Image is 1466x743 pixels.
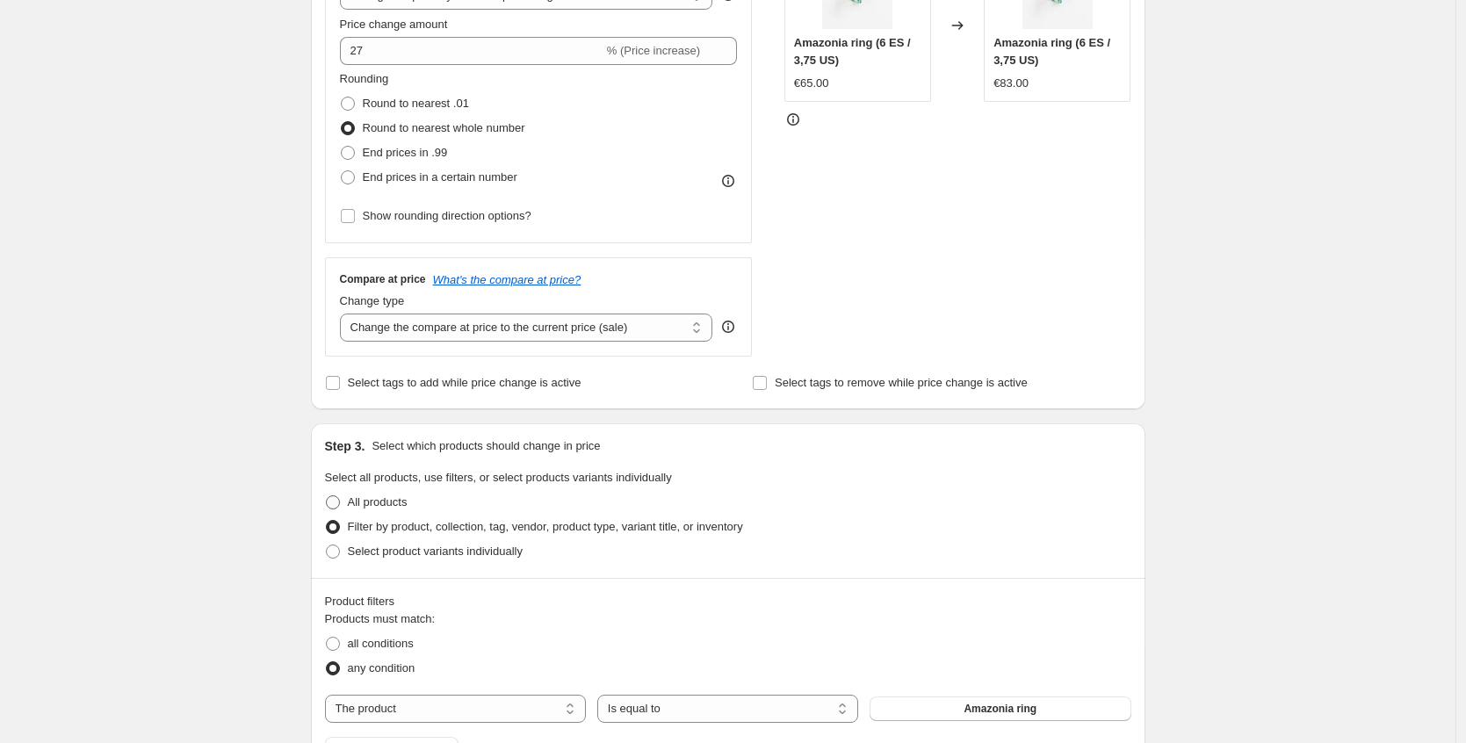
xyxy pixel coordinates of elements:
div: Product filters [325,593,1131,610]
span: Select tags to add while price change is active [348,376,581,389]
span: Round to nearest .01 [363,97,469,110]
input: -15 [340,37,603,65]
span: Select product variants individually [348,545,523,558]
span: Amazonia ring (6 ES / 3,75 US) [993,36,1110,67]
div: €83.00 [993,75,1029,92]
span: Select tags to remove while price change is active [775,376,1028,389]
h2: Step 3. [325,437,365,455]
button: Amazonia ring [870,696,1130,721]
p: Select which products should change in price [372,437,600,455]
span: all conditions [348,637,414,650]
span: any condition [348,661,415,674]
span: Select all products, use filters, or select products variants individually [325,471,672,484]
span: End prices in a certain number [363,170,517,184]
button: What's the compare at price? [433,273,581,286]
div: €65.00 [794,75,829,92]
span: Amazonia ring (6 ES / 3,75 US) [794,36,911,67]
span: All products [348,495,408,509]
span: % (Price increase) [607,44,700,57]
span: Amazonia ring [964,702,1036,716]
span: Filter by product, collection, tag, vendor, product type, variant title, or inventory [348,520,743,533]
span: Round to nearest whole number [363,121,525,134]
span: Change type [340,294,405,307]
span: End prices in .99 [363,146,448,159]
span: Products must match: [325,612,436,625]
span: Rounding [340,72,389,85]
h3: Compare at price [340,272,426,286]
span: Show rounding direction options? [363,209,531,222]
div: help [719,318,737,335]
span: Price change amount [340,18,448,31]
